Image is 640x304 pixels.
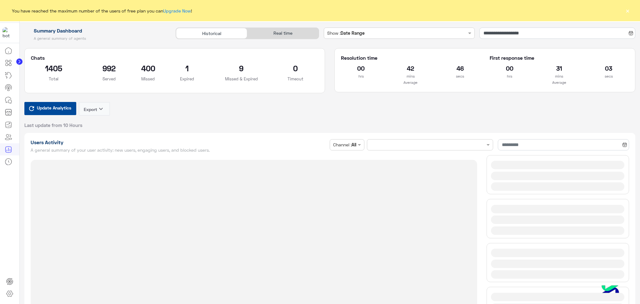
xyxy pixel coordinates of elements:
h2: 1 [164,63,210,73]
p: Expired [164,76,210,82]
h5: A general summary of agents [24,36,169,41]
p: Missed & Expired [219,76,263,82]
p: Average [341,79,480,86]
div: Real time [247,28,318,39]
h2: 9 [219,63,263,73]
h2: 46 [440,63,480,73]
span: Last update from 10 Hours [24,122,82,128]
p: Timeout [272,76,318,82]
img: 1403182699927242 [2,27,14,38]
p: Missed [141,76,155,82]
h2: 0 [272,63,318,73]
p: Served [86,76,132,82]
button: Exportkeyboard_arrow_down [79,102,110,116]
div: Historical [176,28,247,39]
img: hulul-logo.png [599,279,621,301]
h5: First response time [490,55,629,61]
button: × [624,8,631,14]
p: mins [539,73,579,79]
span: You have reached the maximum number of the users of free plan you can ! [12,8,192,14]
a: Upgrade Now [163,8,191,13]
h2: 31 [539,63,579,73]
h2: 1405 [31,63,77,73]
h2: 400 [141,63,155,73]
p: hrs [490,73,530,79]
p: secs [440,73,480,79]
p: mins [391,73,431,79]
h2: 00 [490,63,530,73]
p: Average [490,79,629,86]
h2: 03 [589,63,629,73]
h2: 992 [86,63,132,73]
button: Update Analytics [24,102,76,115]
h5: Chats [31,55,319,61]
span: Update Analytics [35,104,73,112]
h1: Summary Dashboard [24,28,169,34]
p: secs [589,73,629,79]
p: Total [31,76,77,82]
i: keyboard_arrow_down [97,105,105,113]
h2: 42 [391,63,431,73]
p: hrs [341,73,381,79]
h5: Resolution time [341,55,480,61]
h2: 00 [341,63,381,73]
